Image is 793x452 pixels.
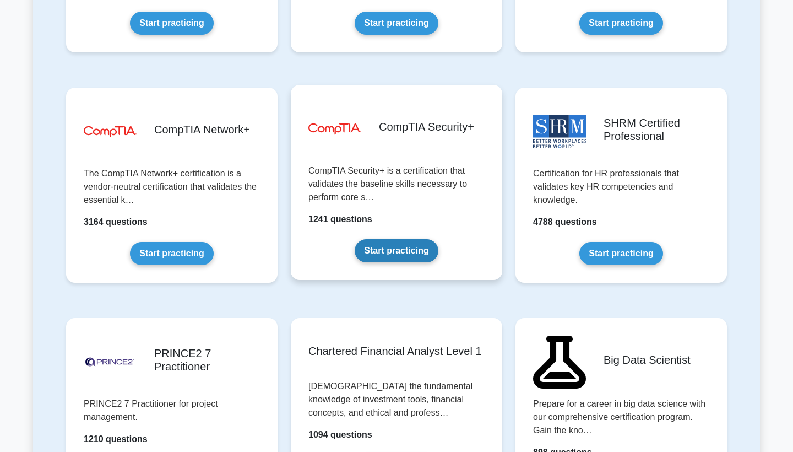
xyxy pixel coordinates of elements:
[130,12,213,35] a: Start practicing
[355,239,438,262] a: Start practicing
[355,12,438,35] a: Start practicing
[579,12,662,35] a: Start practicing
[579,242,662,265] a: Start practicing
[130,242,213,265] a: Start practicing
